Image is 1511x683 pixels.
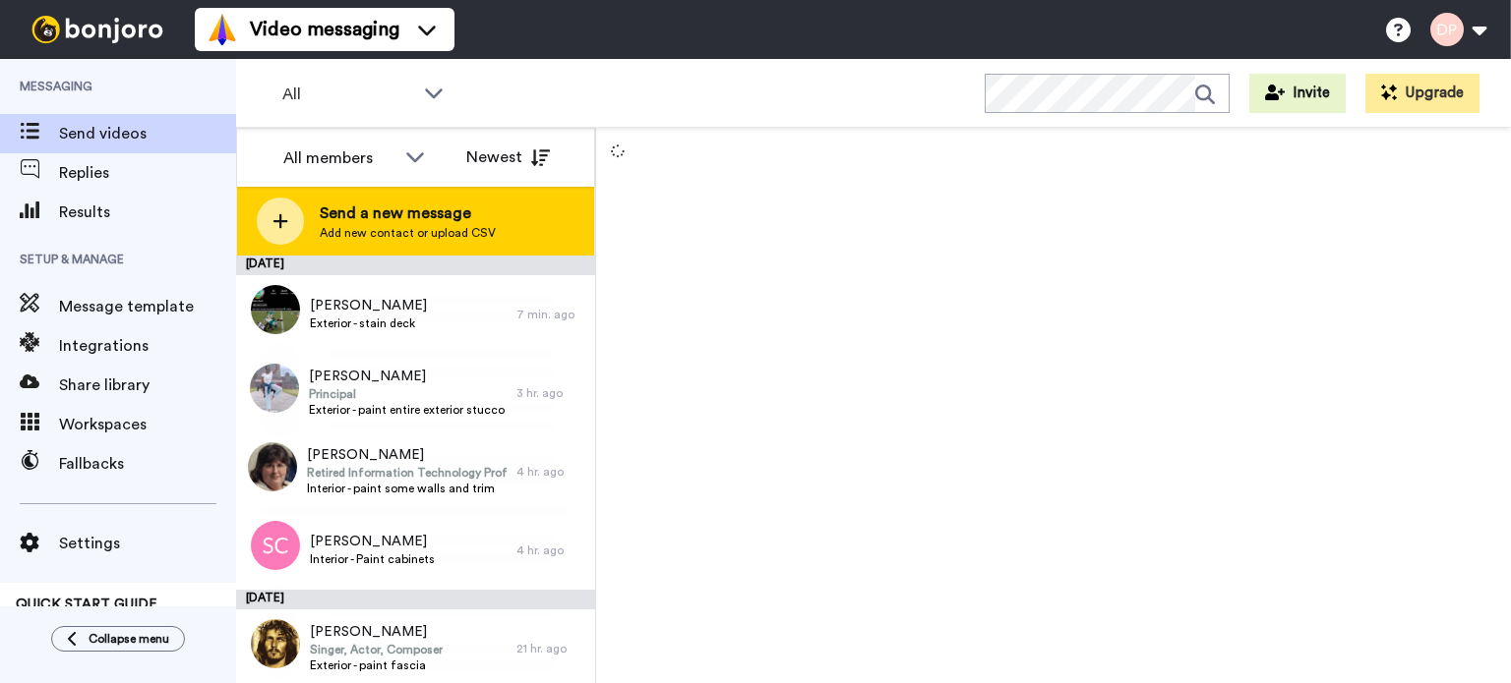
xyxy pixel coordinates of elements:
img: 77dbeabc-b6ce-452e-adc5-f04e87a0a689.jpg [251,619,300,668]
button: Collapse menu [51,626,185,652]
button: Newest [452,138,565,177]
span: [PERSON_NAME] [310,532,435,551]
img: sc.png [251,521,300,570]
span: QUICK START GUIDE [16,598,157,611]
span: Settings [59,532,236,555]
span: Exterior - stain deck [310,315,427,331]
img: vm-color.svg [207,14,238,45]
div: 4 hr. ago [516,542,585,558]
span: Send videos [59,122,236,145]
span: Interior - Paint cabinets [310,551,435,567]
span: Results [59,200,236,224]
span: Share library [59,373,236,397]
span: Integrations [59,334,236,358]
img: 58f6d896-06d1-4d4a-a9b7-2c89ca49c46b.jpg [251,285,300,334]
div: [DATE] [236,256,595,275]
span: Collapse menu [89,631,169,647]
div: All members [283,146,395,170]
span: Interior - paint some walls and trim [307,481,507,496]
span: Workspaces [59,413,236,436]
div: 7 min. ago [516,307,585,322]
img: bj-logo-header-white.svg [24,16,171,43]
span: Send a new message [320,201,496,225]
span: Fallbacks [59,452,236,476]
span: [PERSON_NAME] [310,296,427,315]
span: Video messaging [250,16,399,43]
span: Exterior - paint entire exterior stucco and trim [309,402,507,418]
span: [PERSON_NAME] [307,445,507,465]
span: Retired Information Technology Professional / Senior Installation and Repair Technician [307,465,507,481]
span: Replies [59,161,236,185]
div: [DATE] [236,590,595,609]
span: Exterior - paint fascia [310,657,443,673]
span: Message template [59,295,236,318]
img: 0fb68232-9e6b-4c58-80d8-636b40644b8c.jpg [248,442,297,491]
div: 3 hr. ago [516,385,585,401]
div: 4 hr. ago [516,464,585,480]
button: Invite [1249,74,1346,113]
img: 98bb060d-4b55-4bd1-aa18-f7526a177d76.jpg [250,364,299,413]
span: [PERSON_NAME] [310,622,443,642]
span: Singer, Actor, Composer [310,642,443,657]
span: All [282,83,414,106]
span: Add new contact or upload CSV [320,225,496,241]
span: Principal [309,386,507,402]
button: Upgrade [1365,74,1480,113]
span: [PERSON_NAME] [309,367,507,386]
div: 21 hr. ago [516,641,585,656]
